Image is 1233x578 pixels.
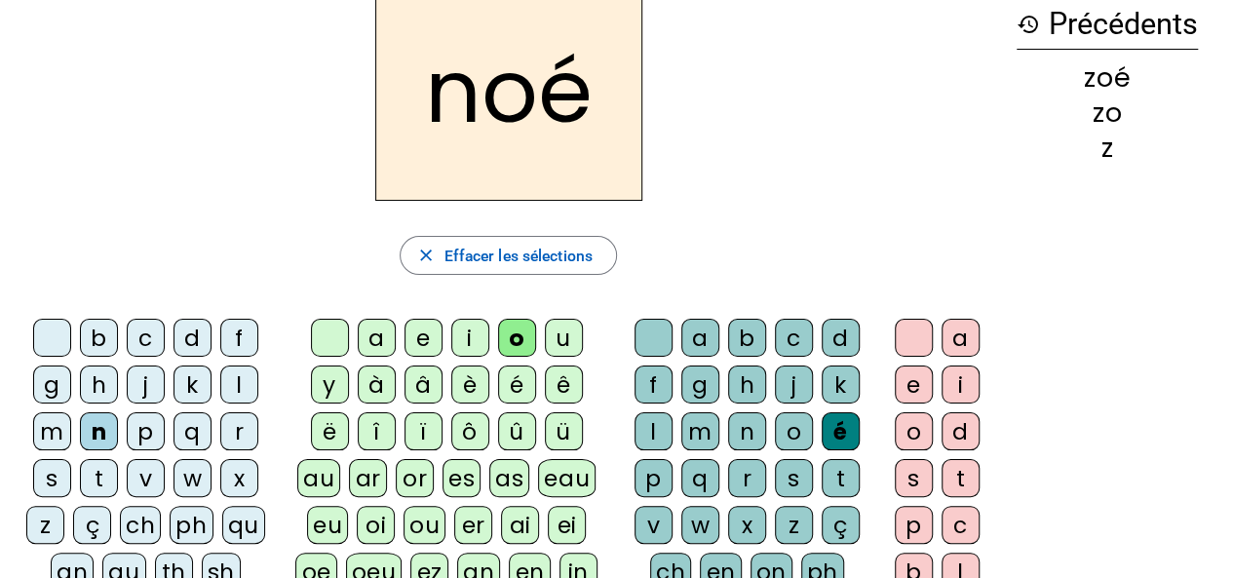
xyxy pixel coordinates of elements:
div: eu [307,506,348,544]
div: é [498,366,536,404]
div: p [635,459,673,497]
div: ç [822,506,860,544]
div: b [728,319,766,357]
div: w [173,459,212,497]
div: d [173,319,212,357]
div: o [498,319,536,357]
div: ch [120,506,161,544]
div: or [396,459,434,497]
div: i [942,366,980,404]
div: ï [405,412,443,450]
div: v [635,506,673,544]
div: j [127,366,165,404]
div: es [443,459,481,497]
div: au [297,459,340,497]
div: eau [538,459,596,497]
div: m [681,412,719,450]
div: g [33,366,71,404]
div: é [822,412,860,450]
div: zoé [1017,64,1198,91]
div: c [942,506,980,544]
div: o [895,412,933,450]
div: f [220,319,258,357]
div: l [220,366,258,404]
div: ô [451,412,489,450]
div: n [728,412,766,450]
div: g [681,366,719,404]
div: w [681,506,719,544]
div: z [26,506,64,544]
div: e [895,366,933,404]
div: v [127,459,165,497]
div: d [822,319,860,357]
div: k [173,366,212,404]
div: p [127,412,165,450]
div: j [775,366,813,404]
div: zo [1017,99,1198,126]
div: a [681,319,719,357]
div: o [775,412,813,450]
div: û [498,412,536,450]
div: x [220,459,258,497]
div: â [405,366,443,404]
div: q [173,412,212,450]
div: h [80,366,118,404]
div: i [451,319,489,357]
div: s [775,459,813,497]
div: oi [357,506,395,544]
div: c [775,319,813,357]
div: s [895,459,933,497]
div: à [358,366,396,404]
div: ë [311,412,349,450]
div: k [822,366,860,404]
div: s [33,459,71,497]
div: h [728,366,766,404]
div: ph [170,506,212,544]
button: Effacer les sélections [400,236,617,275]
div: ou [404,506,445,544]
div: x [728,506,766,544]
div: ê [545,366,583,404]
div: e [405,319,443,357]
div: l [635,412,673,450]
div: è [451,366,489,404]
div: a [358,319,396,357]
div: f [635,366,673,404]
div: r [728,459,766,497]
div: t [822,459,860,497]
div: qu [222,506,265,544]
div: t [80,459,118,497]
div: z [1017,135,1198,161]
div: r [220,412,258,450]
div: y [311,366,349,404]
div: t [942,459,980,497]
div: q [681,459,719,497]
mat-icon: history [1017,13,1040,36]
div: ar [349,459,387,497]
div: a [942,319,980,357]
div: p [895,506,933,544]
div: b [80,319,118,357]
div: ü [545,412,583,450]
div: î [358,412,396,450]
div: n [80,412,118,450]
div: er [454,506,492,544]
div: as [489,459,529,497]
div: d [942,412,980,450]
div: ai [501,506,539,544]
span: Effacer les sélections [443,243,592,269]
mat-icon: close [416,246,436,265]
div: ç [73,506,111,544]
div: ei [548,506,586,544]
div: z [775,506,813,544]
div: u [545,319,583,357]
div: c [127,319,165,357]
div: m [33,412,71,450]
